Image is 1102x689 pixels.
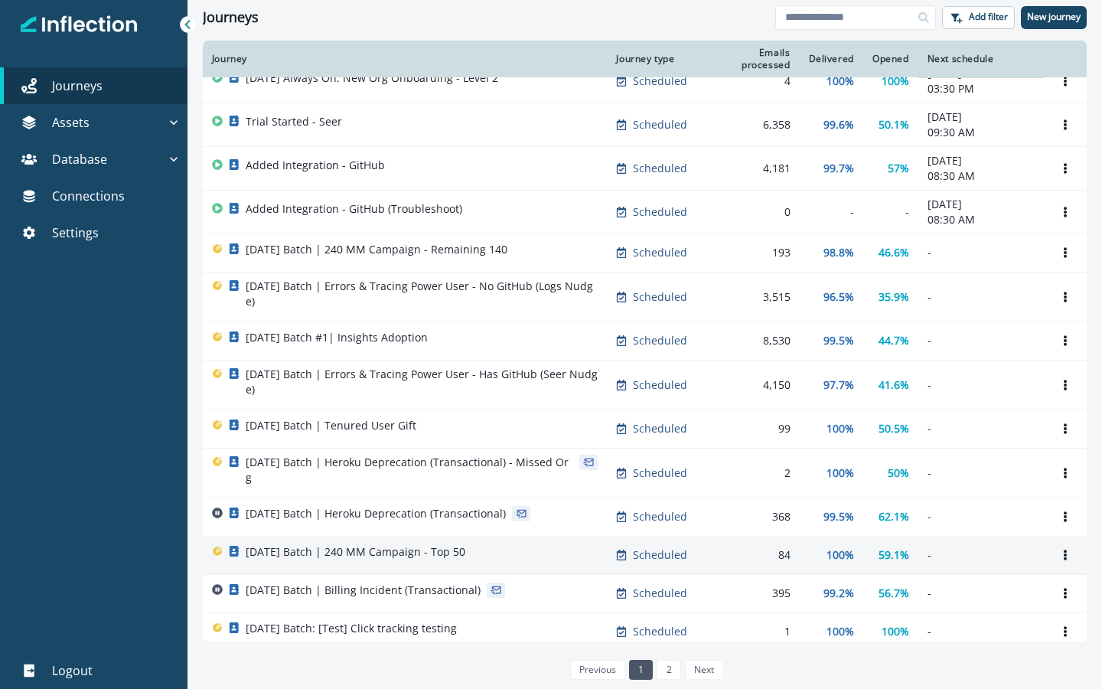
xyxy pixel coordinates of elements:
p: 99.2% [823,586,854,601]
p: Scheduled [633,289,687,305]
p: [DATE] Batch | Errors & Tracing Power User - Has GitHub (Seer Nudge) [246,367,598,397]
p: [DATE] Batch #1| Insights Adoption [246,330,428,345]
button: Options [1053,113,1078,136]
p: 100% [826,73,854,89]
p: - [928,289,1035,305]
p: Add filter [969,11,1008,22]
p: 62.1% [879,509,909,524]
p: 99.5% [823,509,854,524]
p: 57% [888,161,909,176]
p: [DATE] Always On: New Org Onboarding - Level 2 [246,70,498,86]
a: [DATE] Batch | 240 MM Campaign - Top 50Scheduled84100%59.1%-Options [203,536,1087,574]
div: 368 [713,509,791,524]
button: Options [1053,286,1078,309]
p: 99.7% [823,161,854,176]
p: [DATE] Batch: [Test] Click tracking testing [246,621,457,636]
button: Options [1053,329,1078,352]
a: Page 2 [657,660,680,680]
div: Opened [872,53,909,65]
p: 41.6% [879,377,909,393]
p: Scheduled [633,421,687,436]
p: 100% [882,73,909,89]
p: Database [52,150,107,168]
div: Journey [212,53,598,65]
img: Inflection [21,14,138,35]
p: Scheduled [633,586,687,601]
a: [DATE] Batch | Errors & Tracing Power User - Has GitHub (Seer Nudge)Scheduled4,15097.7%41.6%-Options [203,360,1087,410]
div: - [872,204,909,220]
p: [DATE] Batch | Heroku Deprecation (Transactional) [246,506,506,521]
p: [DATE] [928,109,1035,125]
p: New journey [1027,11,1081,22]
p: 50.1% [879,117,909,132]
div: Journey type [616,53,695,65]
a: [DATE] Batch | Errors & Tracing Power User - No GitHub (Logs Nudge)Scheduled3,51596.5%35.9%-Options [203,272,1087,322]
p: 09:30 AM [928,125,1035,140]
a: [DATE] Batch | Heroku Deprecation (Transactional)Scheduled36899.5%62.1%-Options [203,498,1087,536]
a: Trial Started - SeerScheduled6,35899.6%50.1%[DATE]09:30 AMOptions [203,103,1087,146]
p: 59.1% [879,547,909,563]
div: Next schedule [928,53,1035,65]
div: - [809,204,854,220]
a: [DATE] Batch | Tenured User GiftScheduled99100%50.5%-Options [203,410,1087,448]
p: [DATE] Batch | Heroku Deprecation (Transactional) - Missed Org [246,455,573,485]
p: 97.7% [823,377,854,393]
p: 08:30 AM [928,212,1035,227]
button: Options [1053,582,1078,605]
button: Add filter [942,6,1015,29]
p: - [928,377,1035,393]
p: - [928,465,1035,481]
p: - [928,509,1035,524]
p: [DATE] Batch | Tenured User Gift [246,418,416,433]
p: - [928,333,1035,348]
div: 99 [713,421,791,436]
p: 99.6% [823,117,854,132]
a: [DATE] Batch: [Test] Click tracking testingScheduled1100%100%-Options [203,612,1087,651]
div: 6,358 [713,117,791,132]
p: 98.8% [823,245,854,260]
p: 96.5% [823,289,854,305]
a: Added Integration - GitHubScheduled4,18199.7%57%[DATE]08:30 AMOptions [203,146,1087,190]
div: 193 [713,245,791,260]
p: Scheduled [633,509,687,524]
a: [DATE] Batch | Billing Incident (Transactional)Scheduled39599.2%56.7%-Options [203,574,1087,612]
a: [DATE] Always On: New Org Onboarding - Level 2Scheduled4100%100%[DATE]03:30 PMOptions [203,59,1087,103]
a: [DATE] Batch | 240 MM Campaign - Remaining 140Scheduled19398.8%46.6%-Options [203,233,1087,272]
a: Added Integration - GitHub (Troubleshoot)Scheduled0--[DATE]08:30 AMOptions [203,190,1087,233]
h1: Journeys [203,9,259,26]
p: Scheduled [633,117,687,132]
a: Page 1 is your current page [629,660,653,680]
button: Options [1053,241,1078,264]
p: Settings [52,224,99,242]
p: 56.7% [879,586,909,601]
p: Scheduled [633,465,687,481]
div: Delivered [809,53,854,65]
p: Scheduled [633,333,687,348]
p: Scheduled [633,161,687,176]
div: 395 [713,586,791,601]
p: [DATE] Batch | Errors & Tracing Power User - No GitHub (Logs Nudge) [246,279,598,309]
p: [DATE] Batch | Billing Incident (Transactional) [246,583,481,598]
div: 1 [713,624,791,639]
p: 100% [826,624,854,639]
p: 99.5% [823,333,854,348]
div: 4,150 [713,377,791,393]
p: Scheduled [633,204,687,220]
p: Scheduled [633,547,687,563]
p: [DATE] [928,153,1035,168]
div: 4 [713,73,791,89]
p: 100% [826,421,854,436]
p: Added Integration - GitHub (Troubleshoot) [246,201,462,217]
div: 8,530 [713,333,791,348]
p: 08:30 AM [928,168,1035,184]
p: 100% [882,624,909,639]
p: 50% [888,465,909,481]
p: [DATE] Batch | 240 MM Campaign - Top 50 [246,544,465,560]
p: 35.9% [879,289,909,305]
p: Logout [52,661,93,680]
div: 3,515 [713,289,791,305]
a: Next page [685,660,723,680]
p: - [928,624,1035,639]
div: 2 [713,465,791,481]
div: 0 [713,204,791,220]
